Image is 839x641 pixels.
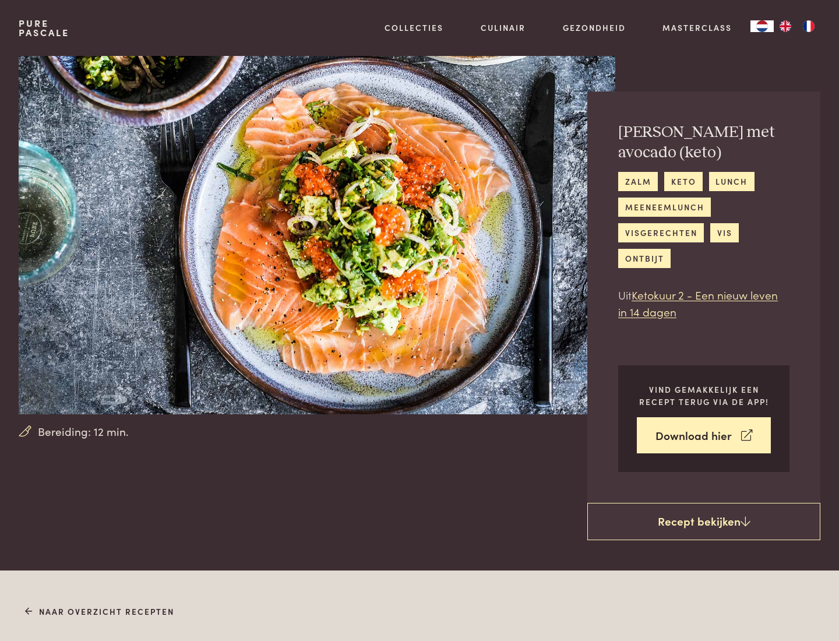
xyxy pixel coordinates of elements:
[618,223,704,242] a: visgerechten
[19,56,615,414] img: Rauwe zalm met avocado (keto)
[774,20,820,32] ul: Language list
[618,287,778,319] a: Ketokuur 2 - Een nieuw leven in 14 dagen
[38,423,129,440] span: Bereiding: 12 min.
[662,22,732,34] a: Masterclass
[750,20,774,32] div: Language
[637,383,771,407] p: Vind gemakkelijk een recept terug via de app!
[664,172,703,191] a: keto
[618,287,789,320] p: Uit
[481,22,526,34] a: Culinair
[618,122,789,163] h2: [PERSON_NAME] met avocado (keto)
[637,417,771,454] a: Download hier
[709,172,755,191] a: lunch
[750,20,774,32] a: NL
[774,20,797,32] a: EN
[385,22,443,34] a: Collecties
[618,172,658,191] a: zalm
[618,249,671,268] a: ontbijt
[797,20,820,32] a: FR
[563,22,626,34] a: Gezondheid
[710,223,739,242] a: vis
[618,198,711,217] a: meeneemlunch
[750,20,820,32] aside: Language selected: Nederlands
[587,503,820,540] a: Recept bekijken
[25,605,175,618] a: Naar overzicht recepten
[19,19,69,37] a: PurePascale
